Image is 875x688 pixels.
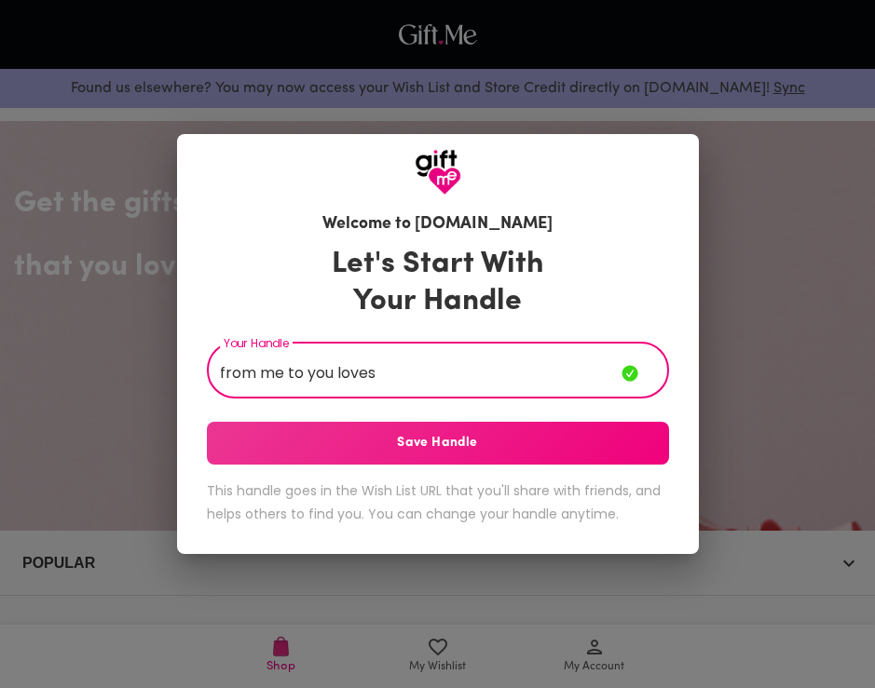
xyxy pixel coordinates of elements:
input: Your Handle [207,346,622,398]
h6: This handle goes in the Wish List URL that you'll share with friends, and helps others to find yo... [207,479,669,525]
img: GiftMe Logo [415,149,461,196]
h3: Let's Start With Your Handle [308,246,567,320]
span: Save Handle [207,433,669,453]
button: Save Handle [207,422,669,465]
h6: Welcome to [DOMAIN_NAME] [322,212,553,237]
